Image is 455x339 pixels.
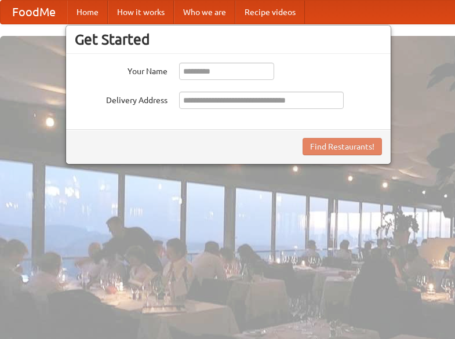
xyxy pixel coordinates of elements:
[303,138,382,155] button: Find Restaurants!
[235,1,305,24] a: Recipe videos
[108,1,174,24] a: How it works
[67,1,108,24] a: Home
[75,31,382,48] h3: Get Started
[75,63,168,77] label: Your Name
[1,1,67,24] a: FoodMe
[174,1,235,24] a: Who we are
[75,92,168,106] label: Delivery Address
